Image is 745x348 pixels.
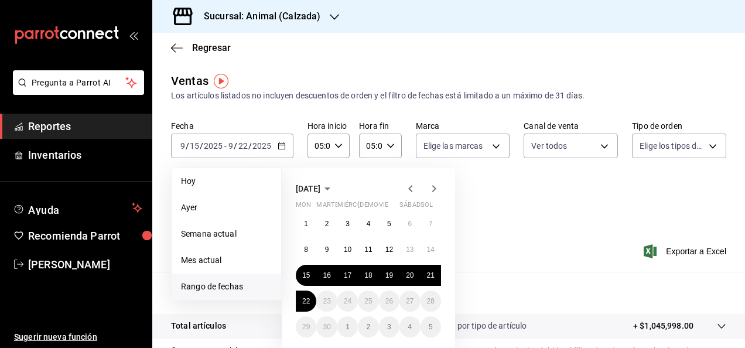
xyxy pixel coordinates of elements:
button: septiembre 17, 2025 [337,265,358,286]
abbr: septiembre 21, 2025 [427,271,435,279]
input: -- [228,141,234,151]
button: [DATE] [296,182,334,196]
label: Canal de venta [524,122,618,130]
font: [PERSON_NAME] [28,258,110,271]
button: septiembre 28, 2025 [421,291,441,312]
div: Los artículos listados no incluyen descuentos de orden y el filtro de fechas está limitado a un m... [171,90,726,102]
button: septiembre 23, 2025 [316,291,337,312]
button: septiembre 11, 2025 [358,239,378,260]
abbr: Sábado [399,201,425,213]
abbr: Martes [316,201,343,213]
button: Exportar a Excel [646,244,726,258]
button: octubre 5, 2025 [421,316,441,337]
abbr: septiembre 29, 2025 [302,323,310,331]
button: septiembre 15, 2025 [296,265,316,286]
abbr: octubre 1, 2025 [346,323,350,331]
button: septiembre 8, 2025 [296,239,316,260]
span: Ayuda [28,201,127,215]
input: ---- [252,141,272,151]
button: octubre 4, 2025 [399,316,420,337]
button: septiembre 4, 2025 [358,213,378,234]
abbr: septiembre 8, 2025 [304,245,308,254]
abbr: octubre 3, 2025 [387,323,391,331]
abbr: septiembre 27, 2025 [406,297,413,305]
abbr: septiembre 7, 2025 [429,220,433,228]
button: septiembre 18, 2025 [358,265,378,286]
abbr: septiembre 1, 2025 [304,220,308,228]
abbr: septiembre 10, 2025 [344,245,351,254]
button: septiembre 13, 2025 [399,239,420,260]
p: Total artículos [171,320,226,332]
label: Fecha [171,122,293,130]
input: -- [189,141,200,151]
button: septiembre 20, 2025 [399,265,420,286]
abbr: septiembre 25, 2025 [364,297,372,305]
abbr: septiembre 30, 2025 [323,323,330,331]
button: septiembre 12, 2025 [379,239,399,260]
button: septiembre 21, 2025 [421,265,441,286]
button: septiembre 30, 2025 [316,316,337,337]
span: Pregunta a Parrot AI [32,77,126,89]
abbr: septiembre 19, 2025 [385,271,393,279]
label: Tipo de orden [632,122,726,130]
span: Ayer [181,202,272,214]
button: octubre 2, 2025 [358,316,378,337]
button: septiembre 9, 2025 [316,239,337,260]
abbr: septiembre 12, 2025 [385,245,393,254]
font: Exportar a Excel [666,247,726,256]
font: Sugerir nueva función [14,332,97,342]
abbr: Miércoles [337,201,373,213]
span: [DATE] [296,184,320,193]
button: open_drawer_menu [129,30,138,40]
button: Regresar [171,42,231,53]
img: Marcador de información sobre herramientas [214,74,228,88]
abbr: septiembre 11, 2025 [364,245,372,254]
button: septiembre 5, 2025 [379,213,399,234]
button: septiembre 16, 2025 [316,265,337,286]
button: Pregunta a Parrot AI [13,70,144,95]
span: / [200,141,203,151]
span: Regresar [192,42,231,53]
label: Marca [416,122,510,130]
abbr: Jueves [358,201,427,213]
abbr: septiembre 3, 2025 [346,220,350,228]
abbr: Domingo [421,201,433,213]
button: septiembre 26, 2025 [379,291,399,312]
abbr: septiembre 6, 2025 [408,220,412,228]
font: Recomienda Parrot [28,230,120,242]
button: septiembre 24, 2025 [337,291,358,312]
button: septiembre 3, 2025 [337,213,358,234]
abbr: septiembre 20, 2025 [406,271,413,279]
span: Rango de fechas [181,281,272,293]
abbr: septiembre 26, 2025 [385,297,393,305]
span: / [186,141,189,151]
button: septiembre 1, 2025 [296,213,316,234]
abbr: septiembre 14, 2025 [427,245,435,254]
label: Hora inicio [307,122,350,130]
button: septiembre 29, 2025 [296,316,316,337]
abbr: septiembre 22, 2025 [302,297,310,305]
span: / [248,141,252,151]
abbr: septiembre 28, 2025 [427,297,435,305]
abbr: octubre 4, 2025 [408,323,412,331]
span: Hoy [181,175,272,187]
abbr: Lunes [296,201,311,213]
p: + $1,045,998.00 [633,320,693,332]
h3: Sucursal: Animal (Calzada) [194,9,320,23]
input: -- [180,141,186,151]
span: Semana actual [181,228,272,240]
abbr: septiembre 5, 2025 [387,220,391,228]
font: Reportes [28,120,71,132]
abbr: septiembre 24, 2025 [344,297,351,305]
button: septiembre 10, 2025 [337,239,358,260]
button: octubre 1, 2025 [337,316,358,337]
abbr: octubre 5, 2025 [429,323,433,331]
button: septiembre 27, 2025 [399,291,420,312]
span: Elige los tipos de orden [640,140,705,152]
button: septiembre 25, 2025 [358,291,378,312]
div: Ventas [171,72,209,90]
span: / [234,141,237,151]
abbr: septiembre 16, 2025 [323,271,330,279]
a: Pregunta a Parrot AI [8,85,144,97]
